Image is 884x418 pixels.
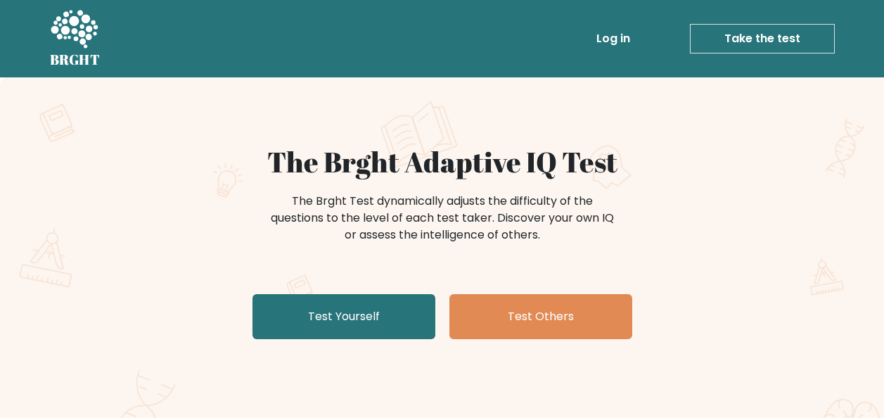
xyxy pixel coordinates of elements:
a: Test Yourself [252,294,435,339]
a: Test Others [449,294,632,339]
h5: BRGHT [50,51,101,68]
h1: The Brght Adaptive IQ Test [99,145,786,179]
a: Take the test [690,24,835,53]
a: BRGHT [50,6,101,72]
div: The Brght Test dynamically adjusts the difficulty of the questions to the level of each test take... [267,193,618,243]
a: Log in [591,25,636,53]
